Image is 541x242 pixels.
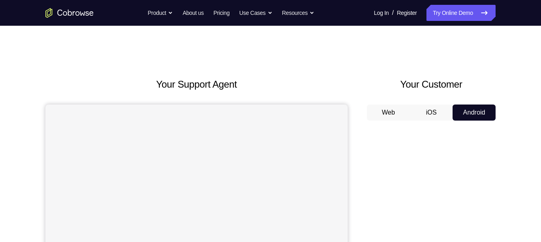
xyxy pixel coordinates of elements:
[45,77,348,92] h2: Your Support Agent
[182,5,203,21] a: About us
[397,5,417,21] a: Register
[367,77,496,92] h2: Your Customer
[239,5,272,21] button: Use Cases
[45,8,94,18] a: Go to the home page
[426,5,496,21] a: Try Online Demo
[148,5,173,21] button: Product
[410,105,453,121] button: iOS
[367,105,410,121] button: Web
[213,5,230,21] a: Pricing
[392,8,393,18] span: /
[374,5,389,21] a: Log In
[453,105,496,121] button: Android
[282,5,315,21] button: Resources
